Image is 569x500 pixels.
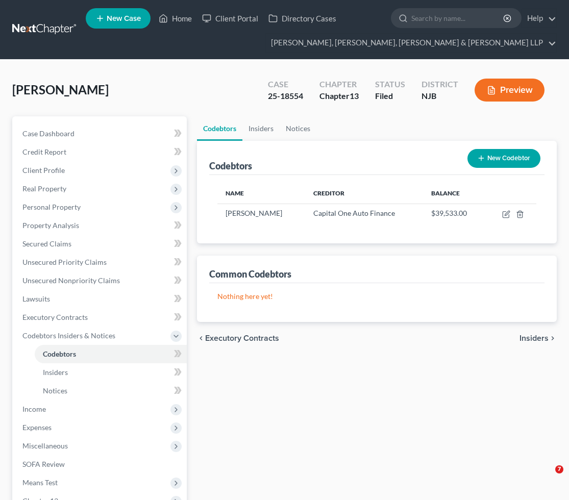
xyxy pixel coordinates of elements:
[197,9,263,28] a: Client Portal
[107,15,141,22] span: New Case
[14,290,187,308] a: Lawsuits
[422,79,458,90] div: District
[280,116,316,141] a: Notices
[375,79,405,90] div: Status
[431,209,467,217] span: $39,533.00
[14,235,187,253] a: Secured Claims
[467,149,540,168] button: New Codebtor
[22,294,50,303] span: Lawsuits
[22,129,75,138] span: Case Dashboard
[22,441,68,450] span: Miscellaneous
[35,382,187,400] a: Notices
[411,9,505,28] input: Search by name...
[43,386,67,395] span: Notices
[14,271,187,290] a: Unsecured Nonpriority Claims
[242,116,280,141] a: Insiders
[43,368,68,377] span: Insiders
[22,221,79,230] span: Property Analysis
[22,147,66,156] span: Credit Report
[319,90,359,102] div: Chapter
[475,79,545,102] button: Preview
[205,334,279,342] span: Executory Contracts
[22,166,65,174] span: Client Profile
[431,189,460,197] span: Balance
[22,478,58,487] span: Means Test
[522,9,556,28] a: Help
[319,79,359,90] div: Chapter
[14,216,187,235] a: Property Analysis
[197,116,242,141] a: Codebtors
[313,189,344,197] span: Creditor
[226,209,282,217] span: [PERSON_NAME]
[14,455,187,473] a: SOFA Review
[22,331,115,340] span: Codebtors Insiders & Notices
[313,209,395,217] span: Capital One Auto Finance
[22,203,81,211] span: Personal Property
[555,465,563,473] span: 7
[197,334,279,342] button: chevron_left Executory Contracts
[350,91,359,101] span: 13
[268,79,303,90] div: Case
[22,184,66,193] span: Real Property
[217,291,536,302] p: Nothing here yet!
[14,124,187,143] a: Case Dashboard
[35,345,187,363] a: Codebtors
[22,313,88,321] span: Executory Contracts
[43,349,76,358] span: Codebtors
[14,143,187,161] a: Credit Report
[226,189,244,197] span: Name
[12,82,109,97] span: [PERSON_NAME]
[22,276,120,285] span: Unsecured Nonpriority Claims
[266,34,556,52] a: [PERSON_NAME], [PERSON_NAME], [PERSON_NAME] & [PERSON_NAME] LLP
[422,90,458,102] div: NJB
[22,405,46,413] span: Income
[519,334,549,342] span: Insiders
[263,9,341,28] a: Directory Cases
[209,268,291,280] div: Common Codebtors
[22,423,52,432] span: Expenses
[14,253,187,271] a: Unsecured Priority Claims
[22,460,65,468] span: SOFA Review
[35,363,187,382] a: Insiders
[534,465,559,490] iframe: Intercom live chat
[154,9,197,28] a: Home
[549,334,557,342] i: chevron_right
[375,90,405,102] div: Filed
[519,334,557,342] button: Insiders chevron_right
[22,239,71,248] span: Secured Claims
[197,334,205,342] i: chevron_left
[209,160,252,172] div: Codebtors
[268,90,303,102] div: 25-18554
[14,308,187,327] a: Executory Contracts
[22,258,107,266] span: Unsecured Priority Claims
